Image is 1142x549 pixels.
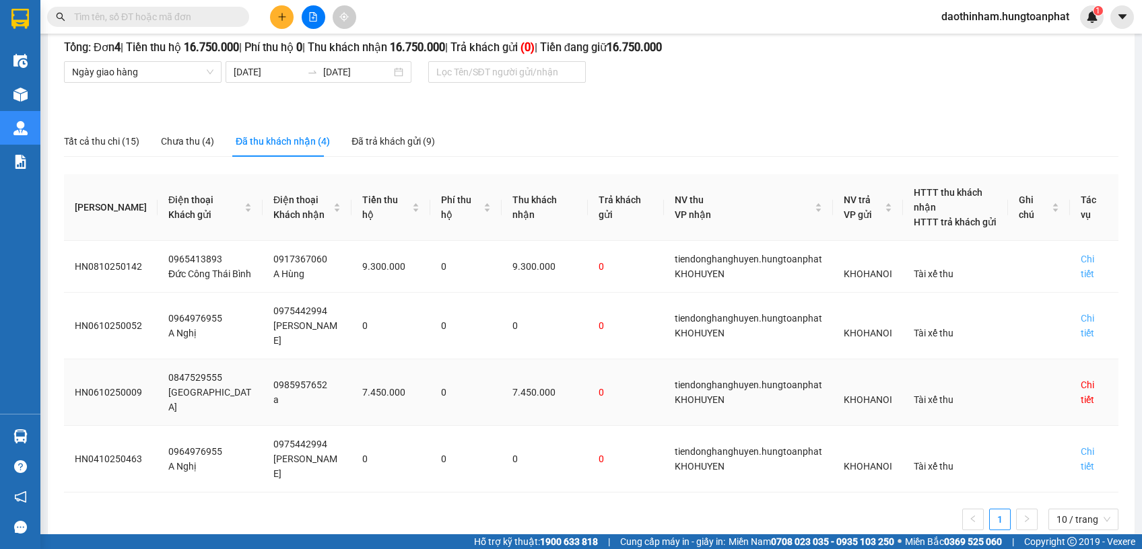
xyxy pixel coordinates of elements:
[64,174,158,241] th: [PERSON_NAME]
[675,328,725,338] span: KHOHUYEN
[273,439,327,449] span: 0975442994
[168,387,251,412] span: [GEOGRAPHIC_DATA]
[1081,444,1108,474] div: Chi tiết đơn hàng
[599,259,652,274] div: 0
[362,259,419,274] div: 9.300.000
[273,379,327,390] span: 0985957652
[441,261,446,272] span: 0
[962,509,984,530] button: left
[588,174,663,241] th: Trả khách gửi
[905,534,1002,549] span: Miền Bắc
[441,192,481,222] span: Phí thu hộ
[844,209,872,220] span: VP gửi
[273,320,337,346] span: [PERSON_NAME]
[64,359,158,426] td: HN0610250009
[323,65,391,79] input: Ngày kết thúc
[296,41,302,54] b: 0
[351,134,435,149] div: Đã trả khách gửi (9)
[390,41,445,54] b: 16.750.000
[184,41,239,54] b: 16.750.000
[502,174,589,241] th: Thu khách nhận
[512,385,578,400] div: 7.450.000
[13,155,28,169] img: solution-icon
[989,509,1011,530] li: 1
[1081,252,1108,281] div: Chi tiết đơn hàng
[990,509,1010,529] a: 1
[362,318,419,333] div: 0
[64,293,158,359] td: HN0610250052
[273,394,279,405] span: a
[914,461,953,472] span: Tài xế thu
[969,515,977,523] span: left
[273,305,327,316] span: 0975442994
[273,254,327,264] span: 0917367060
[1012,534,1014,549] span: |
[675,446,822,457] span: tiendonghanghuyen.hungtoanphat
[14,460,27,473] span: question-circle
[675,461,725,472] span: KHOHUYEN
[13,121,28,135] img: warehouse-icon
[168,446,222,457] span: 0964976955
[161,134,214,149] div: Chưa thu (4)
[520,41,535,54] b: ( 0 )
[914,187,982,213] span: HTTT thu khách nhận
[168,254,222,264] span: 0965413893
[1016,509,1038,530] li: Trang Kế
[441,387,446,398] span: 0
[844,394,892,405] span: KHOHANOI
[675,379,822,390] span: tiendonghanghuyen.hungtoanphat
[277,12,287,22] span: plus
[236,134,330,149] div: Đã thu khách nhận (4)
[1070,174,1118,241] th: Tác vụ
[362,451,419,466] div: 0
[620,534,725,549] span: Cung cấp máy in - giấy in:
[441,453,446,464] span: 0
[234,65,302,79] input: Ngày bắt đầu
[1081,377,1108,407] div: Chi tiết đơn hàng
[441,320,446,331] span: 0
[168,372,222,383] span: 0847529555
[302,5,325,29] button: file-add
[64,134,139,149] div: Tất cả thu chi (15)
[273,453,337,479] span: [PERSON_NAME]
[599,451,652,466] div: 0
[931,8,1080,25] span: daothinham.hungtoanphat
[675,394,725,405] span: KHOHUYEN
[512,318,578,333] div: 0
[307,67,318,77] span: to
[607,41,662,54] b: 16.750.000
[168,328,196,338] span: A Nghị
[333,5,356,29] button: aim
[844,328,892,338] span: KHOHANOI
[273,209,325,220] span: Khách nhận
[13,54,28,68] img: warehouse-icon
[1116,11,1129,23] span: caret-down
[1094,6,1103,15] sup: 1
[898,539,902,544] span: ⚪️
[168,194,213,205] span: Điện thoại
[273,268,304,279] span: A Hùng
[72,62,213,82] span: Ngày giao hàng
[844,268,892,279] span: KHOHANOI
[1086,11,1098,23] img: icon-new-feature
[168,209,211,220] span: Khách gửi
[13,429,28,443] img: warehouse-icon
[914,217,997,227] span: HTTT trả khách gửi
[168,461,196,472] span: A Nghị
[962,509,984,530] li: Trang Trước
[599,385,652,400] div: 0
[339,12,349,22] span: aim
[540,536,598,547] strong: 1900 633 818
[1016,509,1038,530] button: right
[114,41,121,54] b: 4
[675,254,822,264] span: tiendonghanghuyen.hungtoanphat
[270,5,294,29] button: plus
[14,521,27,534] span: message
[599,318,652,333] div: 0
[1019,192,1049,222] span: Ghi chú
[914,268,953,279] span: Tài xế thu
[844,461,892,472] span: KHOHANOI
[914,328,953,338] span: Tài xế thu
[1056,509,1110,529] span: 10 / trang
[11,9,29,29] img: logo-vxr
